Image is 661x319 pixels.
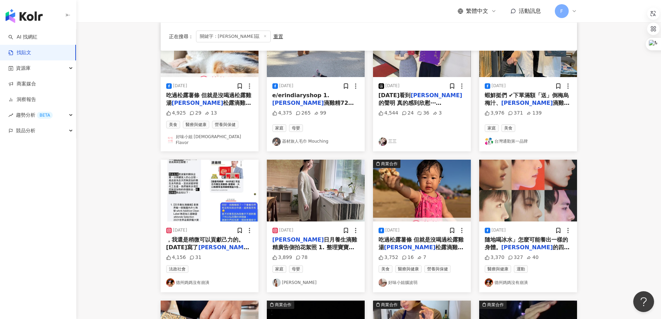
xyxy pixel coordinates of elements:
span: 醫療與健康 [183,121,209,128]
div: 3,976 [485,110,505,117]
span: 法政社會 [166,265,188,273]
span: 母嬰 [289,124,303,132]
div: 商業合作 [381,301,398,308]
div: 265 [296,110,311,117]
a: 商案媒合 [8,81,36,87]
div: [DATE] [279,227,294,233]
a: KOL Avatar好味小姐腦波弱 [379,278,465,287]
span: e/erindiaryshop 1. [272,92,330,99]
span: [DATE]看到 [379,92,411,99]
a: 找貼文 [8,49,31,56]
div: 商業合作 [381,160,398,167]
div: BETA [37,112,53,119]
span: 家庭 [485,124,499,132]
mark: [PERSON_NAME] [172,100,223,106]
span: 資源庫 [16,60,31,76]
div: 36 [417,110,429,117]
span: 的聲明 真的感到欣慰⋯ [PERSON_NAME]又善良的[PERSON_NAME]執行長 用行動表示支持！ 附上過去專訪# [379,100,460,129]
span: 家庭 [272,265,286,273]
mark: [PERSON_NAME] [501,244,553,251]
span: 吃過松露薯條 但就是沒喝過松露雞湯 [166,92,252,106]
span: 隨地喝冰水」怎麼可能養出一樣的身體。 [485,236,568,251]
span: 吃過松露薯條 但就是沒喝過松露雞湯 [379,236,464,251]
span: ，我還是稍微可以貢獻己力的。 [DATE]寫了 [166,236,244,251]
span: 滴雞精72折起：滴雞精界的愛馬仕，多 [272,100,354,114]
div: [DATE] [492,83,506,89]
div: 78 [296,254,308,261]
span: 家庭 [272,124,286,132]
span: 競品分析 [16,123,35,138]
a: searchAI 找網紅 [8,34,37,41]
span: 美食 [166,121,180,128]
div: 商業合作 [487,301,504,308]
img: KOL Avatar [485,278,493,287]
mark: [PERSON_NAME] [198,244,250,251]
div: 4,375 [272,110,292,117]
span: 營養與保健 [424,265,451,273]
iframe: Help Scout Beacon - Open [633,291,654,312]
img: KOL Avatar [379,137,387,146]
img: KOL Avatar [379,278,387,287]
a: KOL Avatar器材旅人毛巾 Mouching [272,137,359,146]
mark: [PERSON_NAME] [410,92,462,99]
span: 美食 [379,265,392,273]
span: 運動 [514,265,528,273]
div: 139 [526,110,542,117]
div: 327 [508,254,523,261]
div: 4,925 [166,110,186,117]
div: 3,752 [379,254,398,261]
span: 正在搜尋 ： [169,34,193,39]
div: 13 [205,110,217,117]
span: 醫療與健康 [485,265,511,273]
img: KOL Avatar [272,278,281,287]
mark: [PERSON_NAME] [272,236,324,243]
img: post-image [267,160,365,221]
span: 美食 [501,124,515,132]
div: [DATE] [385,227,400,233]
div: [DATE] [492,227,506,233]
span: 活動訊息 [519,8,541,14]
img: KOL Avatar [166,278,175,287]
img: logo [6,9,43,23]
a: KOL Avatar三三 [379,137,465,146]
span: 趨勢分析 [16,107,53,123]
a: KOL Avatar德州媽媽沒有崩潰 [166,278,253,287]
div: 重置 [273,34,283,39]
div: post-image商業合作 [373,160,471,221]
mark: [PERSON_NAME] [272,100,324,106]
div: [DATE] [279,83,294,89]
span: 營養與保健 [212,121,238,128]
img: post-image [373,160,471,221]
img: post-image [161,160,259,221]
a: KOL Avatar[PERSON_NAME] [272,278,359,287]
div: 31 [189,254,202,261]
div: 3,899 [272,254,292,261]
div: 4,544 [379,110,398,117]
a: KOL Avatar德州媽媽沒有崩潰 [485,278,571,287]
div: [DATE] [173,83,187,89]
div: 40 [526,254,539,261]
a: KOL Avatar台灣通勤第一品牌 [485,137,571,146]
div: 4,156 [166,254,186,261]
span: 關鍵字：[PERSON_NAME]茲 [196,31,271,42]
span: 醫療與健康 [395,265,422,273]
img: KOL Avatar [485,137,493,146]
a: KOL Avatar好味小姐 [DEMOGRAPHIC_DATA] Flavor [166,134,253,146]
img: KOL Avatar [166,136,175,144]
span: F [560,7,563,15]
div: 29 [189,110,202,117]
span: 母嬰 [289,265,303,273]
div: 3,370 [485,254,505,261]
mark: [PERSON_NAME] [384,244,436,251]
div: 16 [402,254,414,261]
a: 洞察報告 [8,96,36,103]
div: 24 [402,110,414,117]
img: post-image [479,160,577,221]
img: KOL Avatar [272,137,281,146]
div: 7 [417,254,426,261]
div: 371 [508,110,523,117]
span: rise [8,113,13,118]
mark: [PERSON_NAME] [501,100,553,106]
